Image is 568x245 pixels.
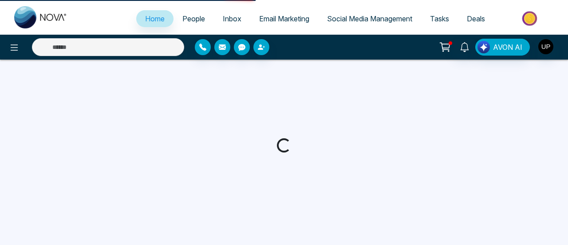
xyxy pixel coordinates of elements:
span: Email Marketing [259,14,309,23]
span: Tasks [430,14,449,23]
span: People [182,14,205,23]
button: AVON AI [475,39,530,56]
a: Tasks [421,10,458,27]
img: Market-place.gif [498,8,563,28]
img: Nova CRM Logo [14,6,67,28]
a: Inbox [214,10,250,27]
span: Inbox [223,14,241,23]
a: People [174,10,214,27]
img: Lead Flow [477,41,490,53]
a: Deals [458,10,494,27]
span: AVON AI [493,42,522,52]
a: Email Marketing [250,10,318,27]
img: User Avatar [538,39,553,54]
a: Social Media Management [318,10,421,27]
a: Home [136,10,174,27]
span: Home [145,14,165,23]
span: Deals [467,14,485,23]
span: Social Media Management [327,14,412,23]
